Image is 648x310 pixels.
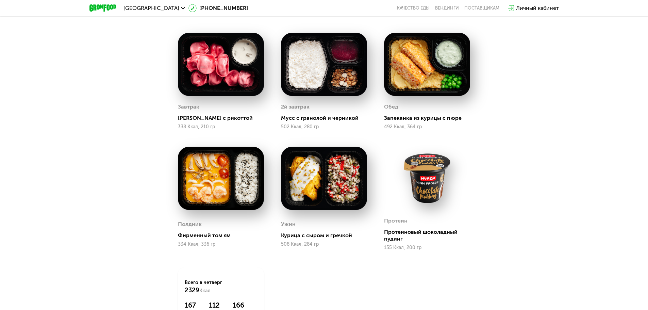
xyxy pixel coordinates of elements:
div: 112 [209,301,224,309]
div: Завтрак [178,102,199,112]
div: Протеиновый шоколадный пудинг [384,229,476,242]
div: Обед [384,102,398,112]
div: Протеин [384,216,408,226]
div: Всего в четверг [185,279,257,294]
div: Запеканка из курицы с пюре [384,115,476,121]
span: [GEOGRAPHIC_DATA] [123,5,179,11]
div: 155 Ккал, 200 гр [384,245,470,250]
span: 2329 [185,287,199,294]
div: поставщикам [464,5,499,11]
div: Курица с сыром и гречкой [281,232,372,239]
a: Вендинги [435,5,459,11]
span: Ккал [199,288,211,294]
div: 338 Ккал, 210 гр [178,124,264,130]
div: Фирменный том ям [178,232,269,239]
div: 166 [233,301,257,309]
div: Мусс с гранолой и черникой [281,115,372,121]
div: 508 Ккал, 284 гр [281,242,367,247]
div: 334 Ккал, 336 гр [178,242,264,247]
div: 2й завтрак [281,102,310,112]
div: 167 [185,301,200,309]
div: 502 Ккал, 280 гр [281,124,367,130]
div: 492 Ккал, 364 гр [384,124,470,130]
div: Личный кабинет [516,4,559,12]
div: Ужин [281,219,296,229]
div: [PERSON_NAME] с рикоттой [178,115,269,121]
div: Полдник [178,219,202,229]
a: [PHONE_NUMBER] [188,4,248,12]
a: Качество еды [397,5,430,11]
